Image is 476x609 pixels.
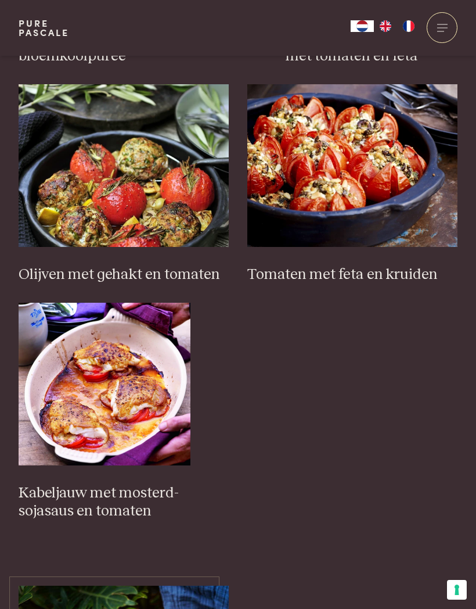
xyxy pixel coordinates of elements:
img: Kabeljauw met mosterd-sojasaus en tomaten [19,303,191,465]
a: Tomaten met feta en kruiden Tomaten met feta en kruiden [247,84,457,284]
img: Olijven met gehakt en tomaten [19,84,229,247]
ul: Language list [374,20,420,32]
a: FR [397,20,420,32]
h3: Kabeljauw met mosterd-sojasaus en tomaten [19,484,191,521]
a: Kabeljauw met mosterd-sojasaus en tomaten Kabeljauw met mosterd-sojasaus en tomaten [19,303,191,521]
button: Uw voorkeuren voor toestemming voor trackingtechnologieën [447,580,467,600]
h3: Tomaten met feta en kruiden [247,266,457,284]
a: Olijven met gehakt en tomaten Olijven met gehakt en tomaten [19,84,229,284]
h3: Olijven met gehakt en tomaten [19,266,229,284]
a: NL [351,20,374,32]
a: PurePascale [19,19,69,37]
aside: Language selected: Nederlands [351,20,420,32]
a: EN [374,20,397,32]
img: Tomaten met feta en kruiden [247,84,457,247]
div: Language [351,20,374,32]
